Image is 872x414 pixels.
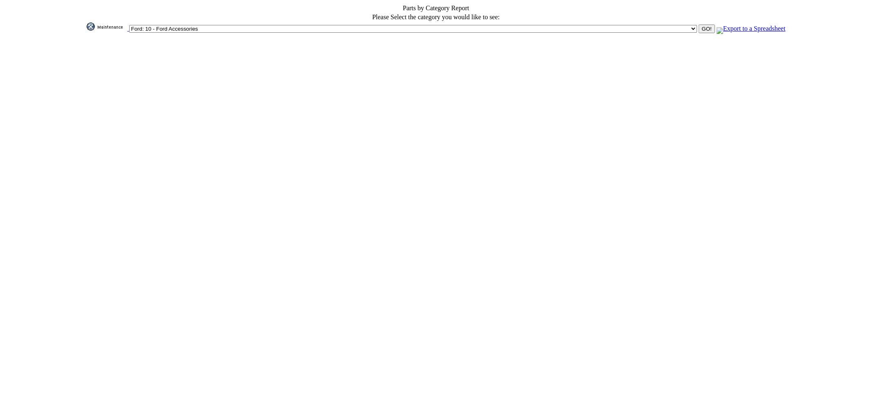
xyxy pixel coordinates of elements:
a: Export to a Spreadsheet [717,25,785,32]
img: maint.gif [87,22,128,31]
td: Please Select the category you would like to see: [86,13,786,21]
td: Parts by Category Report [86,4,786,12]
input: GO! [699,25,715,33]
img: MSExcel.jpg [717,27,723,34]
